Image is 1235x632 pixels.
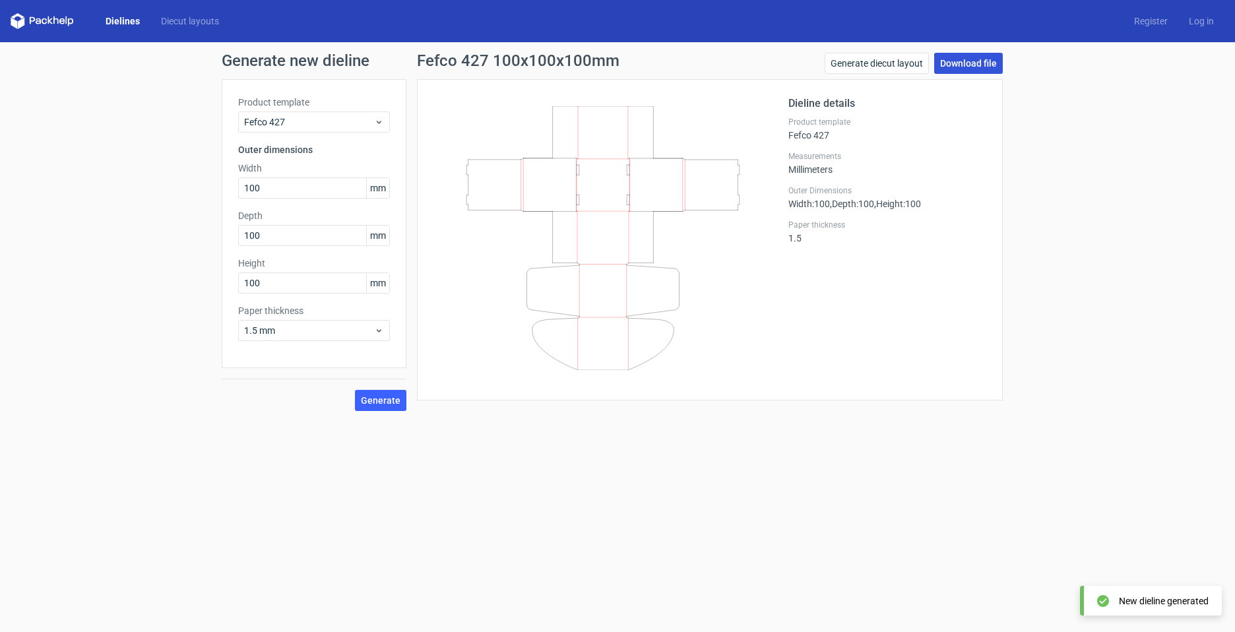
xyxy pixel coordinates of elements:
label: Measurements [788,151,986,162]
span: 1.5 mm [244,324,374,337]
span: Fefco 427 [244,115,374,129]
label: Outer Dimensions [788,185,986,196]
span: mm [366,273,389,293]
a: Register [1124,15,1178,28]
label: Width [238,162,390,175]
h3: Outer dimensions [238,143,390,156]
a: Download file [934,53,1003,74]
span: mm [366,226,389,245]
button: Generate [355,390,406,411]
label: Product template [788,117,986,127]
h2: Dieline details [788,96,986,111]
h1: Fefco 427 100x100x100mm [417,53,619,69]
a: Diecut layouts [150,15,230,28]
span: , Height : 100 [874,199,921,209]
div: 1.5 [788,220,986,243]
label: Paper thickness [238,304,390,317]
h1: Generate new dieline [222,53,1013,69]
a: Log in [1178,15,1224,28]
div: New dieline generated [1119,594,1209,608]
span: , Depth : 100 [830,199,874,209]
label: Height [238,257,390,270]
span: mm [366,178,389,198]
label: Depth [238,209,390,222]
a: Dielines [95,15,150,28]
span: Generate [361,396,400,405]
span: Width : 100 [788,199,830,209]
div: Millimeters [788,151,986,175]
div: Fefco 427 [788,117,986,141]
a: Generate diecut layout [825,53,929,74]
label: Paper thickness [788,220,986,230]
label: Product template [238,96,390,109]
